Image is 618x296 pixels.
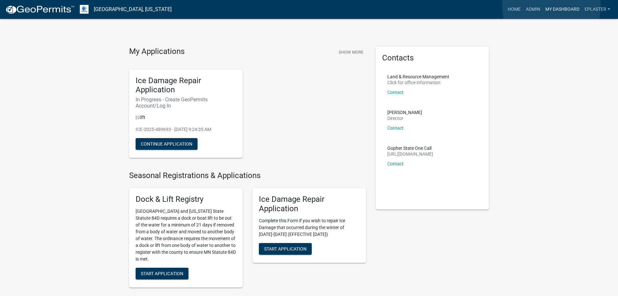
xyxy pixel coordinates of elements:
a: Contact [387,161,404,166]
p: Complete this Form if you wish to repair Ice Damage that occurred during the winter of [DATE]-[DA... [259,217,359,238]
h5: Dock & Lift Registry [136,195,236,204]
span: Start Application [264,246,307,251]
h5: Ice Damage Repair Application [136,76,236,95]
p: Director [387,116,422,121]
p: Gopher State One Call [387,146,433,150]
a: [GEOGRAPHIC_DATA], [US_STATE] [94,4,172,15]
button: Continue Application [136,138,198,150]
a: Admin [523,3,543,16]
button: Start Application [136,268,188,279]
h5: Ice Damage Repair Application [259,195,359,213]
button: Start Application [259,243,312,255]
p: [PERSON_NAME] [387,110,422,115]
a: Contact [387,125,404,131]
h4: My Applications [129,47,185,57]
p: ICE-2025-489693 - [DATE] 9:24:35 AM [136,126,236,133]
p: Click for office information: [387,80,449,85]
p: Land & Resource Management [387,74,449,79]
h4: Seasonal Registrations & Applications [129,171,366,180]
a: My Dashboard [543,3,582,16]
a: Home [505,3,523,16]
p: [URL][DOMAIN_NAME] [387,152,433,156]
img: Otter Tail County, Minnesota [80,5,89,14]
button: Show More [336,47,366,58]
p: [GEOGRAPHIC_DATA] and [US_STATE] State Statute 84D requires a dock or boat lift to be out of the ... [136,208,236,263]
a: eplaster [582,3,613,16]
p: | | 0ft [136,114,236,121]
h6: In Progress - Create GeoPermits Account/Log In [136,97,236,109]
h5: Contacts [382,53,483,63]
span: Start Application [141,271,183,276]
a: Contact [387,90,404,95]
